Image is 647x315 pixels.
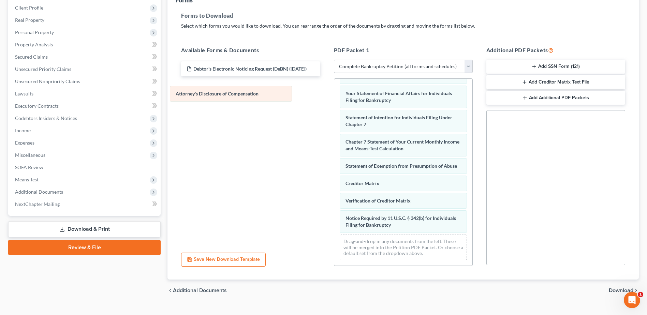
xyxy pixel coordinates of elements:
[15,164,43,170] span: SOFA Review
[15,140,34,146] span: Expenses
[345,198,411,204] span: Verification of Creditor Matrix
[486,60,625,74] button: Add SSN Form (121)
[15,201,60,207] span: NextChapter Mailing
[181,12,625,20] h5: Forms to Download
[609,288,633,293] span: Download
[624,292,640,308] iframe: Intercom live chat
[181,22,625,29] p: Select which forms you would like to download. You can rearrange the order of the documents by dr...
[181,46,320,54] h5: Available Forms & Documents
[345,215,456,228] span: Notice Required by 11 U.S.C. § 342(b) for Individuals Filing for Bankruptcy
[340,235,467,260] div: Drag-and-drop in any documents from the left. These will be merged into the Petition PDF Packet. ...
[10,63,161,75] a: Unsecured Priority Claims
[633,288,639,293] i: chevron_right
[345,180,379,186] span: Creditor Matrix
[10,39,161,51] a: Property Analysis
[638,292,643,297] span: 1
[10,75,161,88] a: Unsecured Nonpriority Claims
[193,66,307,72] span: Debtor's Electronic Noticing Request (DeBN) ([DATE])
[176,91,259,96] span: Attorney's Disclosure of Compensation
[8,240,161,255] a: Review & File
[15,177,39,182] span: Means Test
[10,198,161,210] a: NextChapter Mailing
[15,91,33,96] span: Lawsuits
[10,51,161,63] a: Secured Claims
[486,46,625,54] h5: Additional PDF Packets
[181,253,266,267] button: Save New Download Template
[10,88,161,100] a: Lawsuits
[15,5,43,11] span: Client Profile
[334,46,473,54] h5: PDF Packet 1
[15,17,44,23] span: Real Property
[15,115,77,121] span: Codebtors Insiders & Notices
[10,161,161,174] a: SOFA Review
[167,288,173,293] i: chevron_left
[167,288,227,293] a: chevron_left Additional Documents
[10,100,161,112] a: Executory Contracts
[8,221,161,237] a: Download & Print
[15,54,48,60] span: Secured Claims
[15,127,31,133] span: Income
[15,103,59,109] span: Executory Contracts
[609,288,639,293] button: Download chevron_right
[345,163,457,169] span: Statement of Exemption from Presumption of Abuse
[15,78,80,84] span: Unsecured Nonpriority Claims
[486,91,625,105] button: Add Additional PDF Packets
[15,29,54,35] span: Personal Property
[345,115,452,127] span: Statement of Intention for Individuals Filing Under Chapter 7
[345,139,459,151] span: Chapter 7 Statement of Your Current Monthly Income and Means-Test Calculation
[173,288,227,293] span: Additional Documents
[15,152,45,158] span: Miscellaneous
[486,75,625,89] button: Add Creditor Matrix Text File
[15,42,53,47] span: Property Analysis
[345,90,452,103] span: Your Statement of Financial Affairs for Individuals Filing for Bankruptcy
[15,189,63,195] span: Additional Documents
[15,66,71,72] span: Unsecured Priority Claims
